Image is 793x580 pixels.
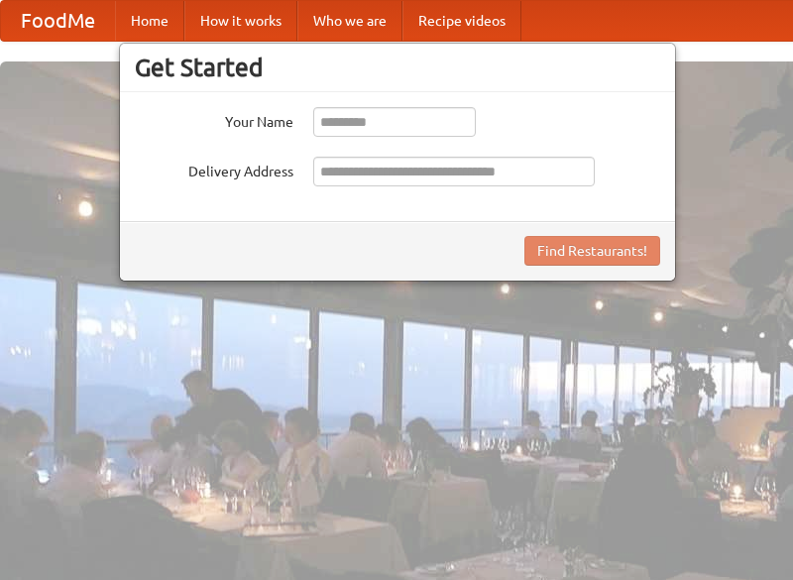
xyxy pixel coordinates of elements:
a: Who we are [297,1,402,41]
a: Recipe videos [402,1,521,41]
label: Delivery Address [135,157,293,181]
a: FoodMe [1,1,115,41]
a: Home [115,1,184,41]
a: How it works [184,1,297,41]
h3: Get Started [135,53,660,82]
label: Your Name [135,107,293,132]
button: Find Restaurants! [524,236,660,266]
